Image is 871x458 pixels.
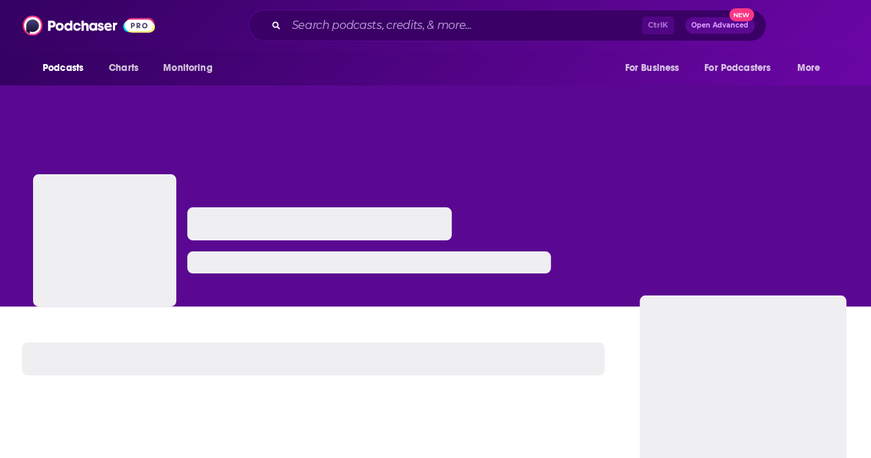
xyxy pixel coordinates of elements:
span: More [797,59,821,78]
img: Podchaser - Follow, Share and Rate Podcasts [23,12,155,39]
button: open menu [154,55,230,81]
button: open menu [33,55,101,81]
div: Search podcasts, credits, & more... [249,10,766,41]
span: For Podcasters [704,59,770,78]
input: Search podcasts, credits, & more... [286,14,642,37]
button: open menu [615,55,696,81]
span: New [729,8,754,21]
span: Monitoring [163,59,212,78]
button: open menu [788,55,838,81]
span: For Business [625,59,679,78]
span: Charts [109,59,138,78]
a: Charts [100,55,147,81]
span: Open Advanced [691,22,748,29]
button: Open AdvancedNew [685,17,755,34]
button: open menu [695,55,790,81]
span: Ctrl K [642,17,674,34]
span: Podcasts [43,59,83,78]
